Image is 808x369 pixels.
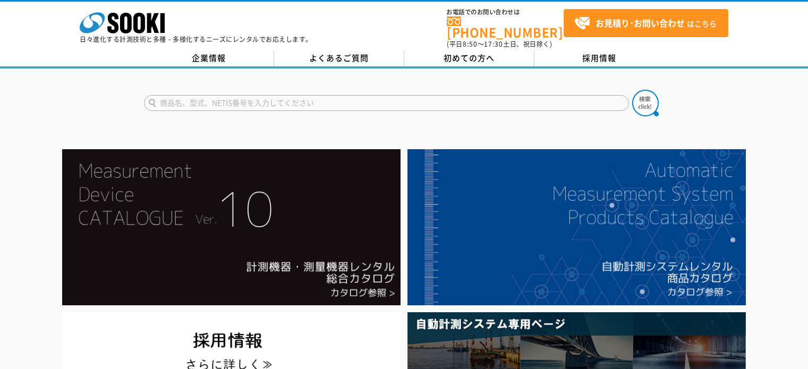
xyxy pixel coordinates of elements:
a: [PHONE_NUMBER] [447,16,564,38]
p: 日々進化する計測技術と多種・多様化するニーズにレンタルでお応えします。 [80,36,312,42]
span: 初めての方へ [444,52,495,64]
strong: お見積り･お問い合わせ [596,16,685,29]
a: お見積り･お問い合わせはこちら [564,9,728,37]
a: 初めての方へ [404,50,534,66]
a: 企業情報 [144,50,274,66]
img: Catalog Ver10 [62,149,401,305]
a: 採用情報 [534,50,665,66]
input: 商品名、型式、NETIS番号を入力してください [144,95,629,111]
img: btn_search.png [632,90,659,116]
a: よくあるご質問 [274,50,404,66]
span: (平日 ～ 土日、祝日除く) [447,39,552,49]
span: 17:30 [484,39,503,49]
span: 8:50 [463,39,478,49]
img: 自動計測システムカタログ [407,149,746,305]
span: お電話でのお問い合わせは [447,9,564,15]
span: はこちら [574,15,717,31]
